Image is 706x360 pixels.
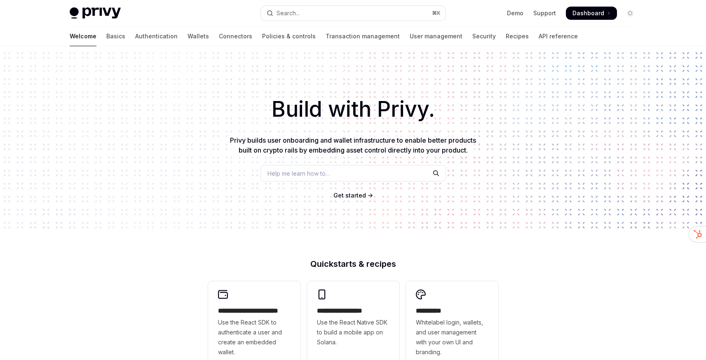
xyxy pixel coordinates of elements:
[267,169,330,178] span: Help me learn how to…
[624,7,637,20] button: Toggle dark mode
[230,136,476,154] span: Privy builds user onboarding and wallet infrastructure to enable better products built on crypto ...
[13,93,693,125] h1: Build with Privy.
[539,26,578,46] a: API reference
[277,8,300,18] div: Search...
[472,26,496,46] a: Security
[533,9,556,17] a: Support
[333,192,366,199] span: Get started
[106,26,125,46] a: Basics
[70,26,96,46] a: Welcome
[507,9,523,17] a: Demo
[566,7,617,20] a: Dashboard
[70,7,121,19] img: light logo
[432,10,441,16] span: ⌘ K
[506,26,529,46] a: Recipes
[262,26,316,46] a: Policies & controls
[572,9,604,17] span: Dashboard
[219,26,252,46] a: Connectors
[188,26,209,46] a: Wallets
[261,6,446,21] button: Open search
[416,318,488,357] span: Whitelabel login, wallets, and user management with your own UI and branding.
[218,318,291,357] span: Use the React SDK to authenticate a user and create an embedded wallet.
[410,26,462,46] a: User management
[333,191,366,200] a: Get started
[317,318,389,347] span: Use the React Native SDK to build a mobile app on Solana.
[326,26,400,46] a: Transaction management
[208,260,498,268] h2: Quickstarts & recipes
[135,26,178,46] a: Authentication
